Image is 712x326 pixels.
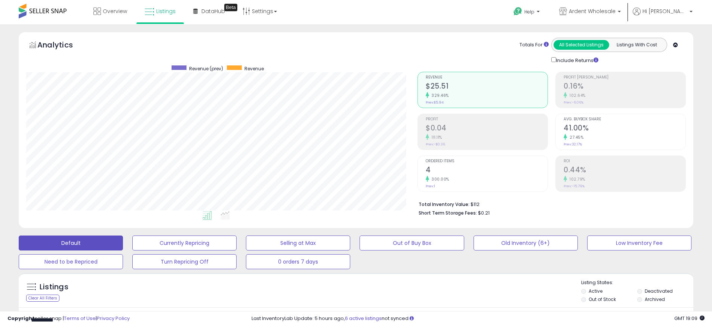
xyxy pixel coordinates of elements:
span: Revenue (prev) [189,65,223,72]
label: Deactivated [645,288,673,294]
strong: Copyright [7,315,35,322]
button: Default [19,236,123,250]
small: 329.46% [429,93,449,98]
button: 0 orders 7 days [246,254,350,269]
a: Help [508,1,547,24]
small: 102.64% [567,93,586,98]
span: Overview [103,7,127,15]
div: Last InventoryLab Update: 5 hours ago, not synced. [252,315,705,322]
button: Selling at Max [246,236,350,250]
div: Clear All Filters [26,295,59,302]
label: Active [589,288,602,294]
i: Get Help [513,7,523,16]
small: 300.00% [429,176,449,182]
div: seller snap | | [7,315,130,322]
small: Prev: -6.06% [564,100,583,105]
span: Revenue [244,65,264,72]
label: Archived [645,296,665,302]
label: Out of Stock [589,296,616,302]
button: All Selected Listings [554,40,609,50]
small: 102.79% [567,176,585,182]
small: 111.11% [429,135,442,140]
button: Low Inventory Fee [587,236,691,250]
small: Prev: 32.17% [564,142,582,147]
h2: 4 [426,166,548,176]
div: Tooltip anchor [224,4,237,11]
a: Hi [PERSON_NAME] [633,7,693,24]
span: Hi [PERSON_NAME] [642,7,687,15]
h2: 0.44% [564,166,685,176]
li: $112 [419,199,680,208]
small: Prev: -$0.36 [426,142,445,147]
b: Short Term Storage Fees: [419,210,477,216]
h5: Listings [40,282,68,292]
button: Listings With Cost [609,40,665,50]
h2: $25.51 [426,82,548,92]
button: Turn Repricing Off [132,254,237,269]
p: Listing States: [581,279,693,286]
span: Avg. Buybox Share [564,117,685,122]
button: Old Inventory (6+) [474,236,578,250]
button: Out of Buy Box [360,236,464,250]
span: $0.21 [478,209,490,216]
span: ROI [564,159,685,163]
small: Prev: $5.94 [426,100,444,105]
h2: 41.00% [564,124,685,134]
b: Total Inventory Value: [419,201,469,207]
h2: 0.16% [564,82,685,92]
span: Ardent Wholesale [569,7,616,15]
div: Totals For [520,41,549,49]
span: Profit [PERSON_NAME] [564,76,685,80]
a: 6 active listings [345,315,382,322]
small: 27.45% [567,135,583,140]
h2: $0.04 [426,124,548,134]
div: Include Returns [546,56,607,64]
button: Need to be Repriced [19,254,123,269]
button: Currently Repricing [132,236,237,250]
span: DataHub [201,7,225,15]
small: Prev: 1 [426,184,435,188]
small: Prev: -15.79% [564,184,585,188]
span: Help [524,9,534,15]
span: Profit [426,117,548,122]
h5: Analytics [37,40,87,52]
span: 2025-08-12 19:09 GMT [674,315,705,322]
span: Revenue [426,76,548,80]
span: Listings [156,7,176,15]
span: Ordered Items [426,159,548,163]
